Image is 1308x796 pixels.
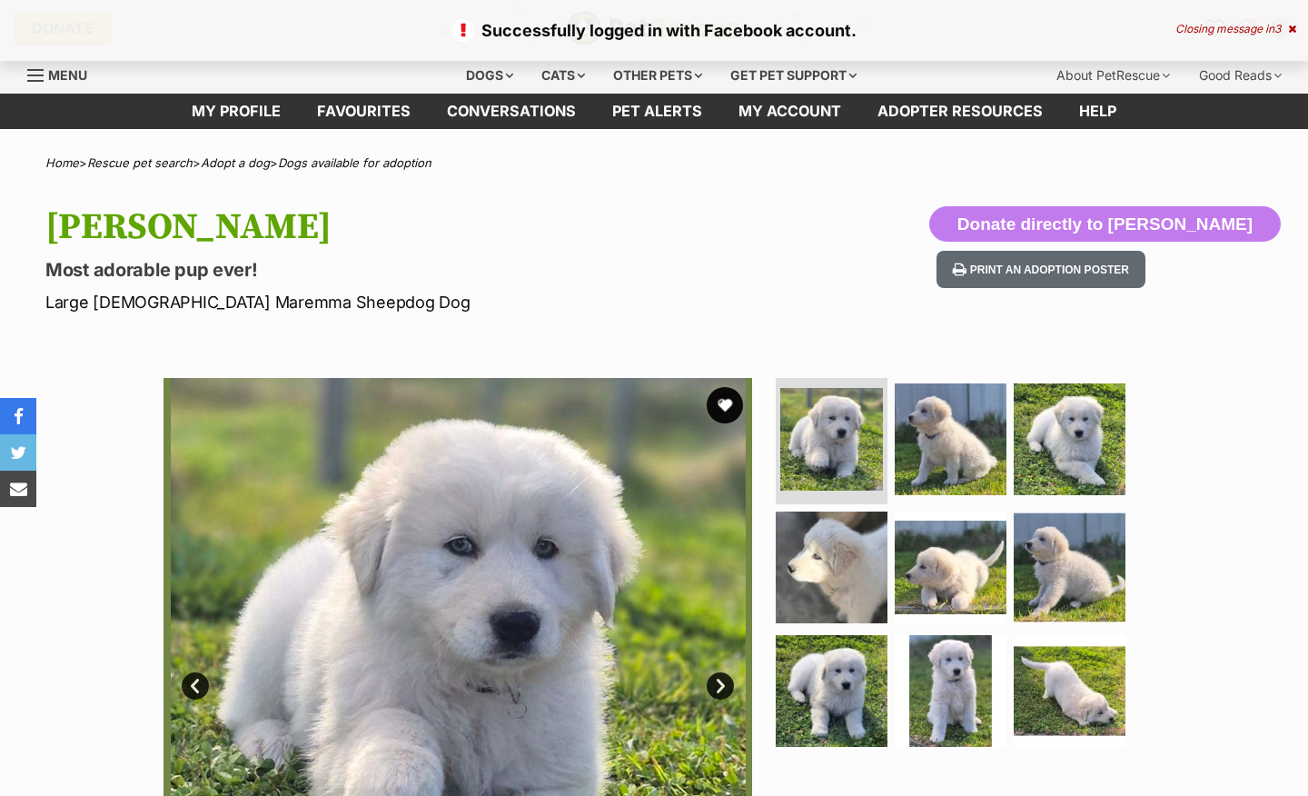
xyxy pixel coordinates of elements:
[780,388,883,491] img: Photo of Larry
[1014,383,1125,495] img: Photo of Larry
[45,290,798,314] p: Large [DEMOGRAPHIC_DATA] Maremma Sheepdog Dog
[929,206,1281,243] button: Donate directly to [PERSON_NAME]
[182,672,209,700] a: Prev
[1044,57,1183,94] div: About PetRescue
[1175,23,1296,35] div: Closing message in
[1274,22,1281,35] span: 3
[707,387,743,423] button: favourite
[776,512,887,623] img: Photo of Larry
[299,94,429,129] a: Favourites
[600,57,715,94] div: Other pets
[776,635,887,747] img: Photo of Larry
[594,94,720,129] a: Pet alerts
[1061,94,1135,129] a: Help
[895,635,1006,747] img: Photo of Larry
[936,251,1145,288] button: Print an adoption poster
[201,155,270,170] a: Adopt a dog
[1186,57,1294,94] div: Good Reads
[453,57,526,94] div: Dogs
[720,94,859,129] a: My account
[45,257,798,283] p: Most adorable pup ever!
[45,206,798,248] h1: [PERSON_NAME]
[1014,635,1125,747] img: Photo of Larry
[27,57,100,90] a: Menu
[707,672,734,700] a: Next
[895,512,1006,623] img: Photo of Larry
[895,383,1006,495] img: Photo of Larry
[529,57,598,94] div: Cats
[1014,512,1125,623] img: Photo of Larry
[48,67,87,83] span: Menu
[278,155,431,170] a: Dogs available for adoption
[87,155,193,170] a: Rescue pet search
[859,94,1061,129] a: Adopter resources
[429,94,594,129] a: conversations
[718,57,869,94] div: Get pet support
[45,155,79,170] a: Home
[18,18,1290,43] p: Successfully logged in with Facebook account.
[173,94,299,129] a: My profile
